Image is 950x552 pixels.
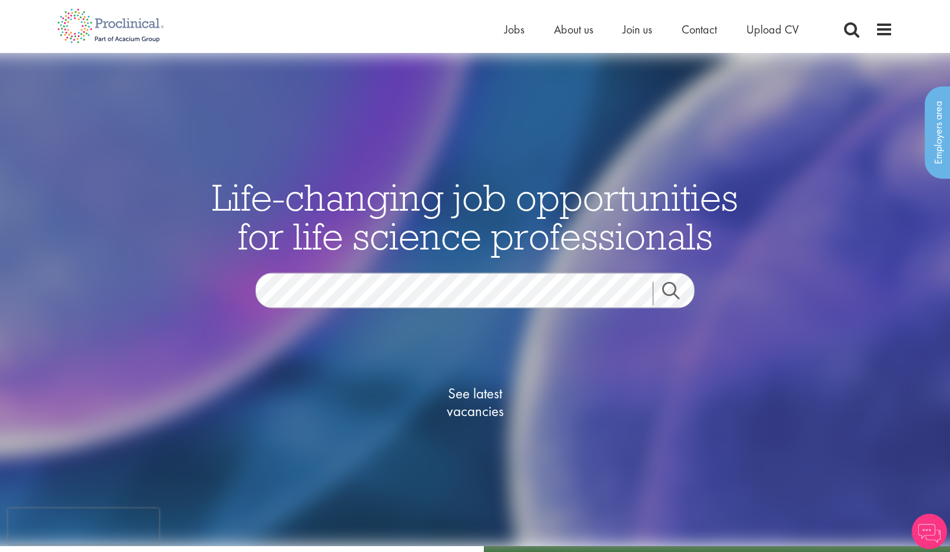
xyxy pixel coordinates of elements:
a: Contact [682,22,717,37]
a: See latestvacancies [416,337,534,467]
span: Life-changing job opportunities for life science professionals [212,173,738,259]
span: See latest vacancies [416,384,534,420]
iframe: reCAPTCHA [8,508,159,544]
a: Job search submit button [653,281,703,305]
a: About us [554,22,593,37]
a: Upload CV [746,22,799,37]
a: Join us [623,22,652,37]
img: Chatbot [912,514,947,549]
a: Jobs [504,22,524,37]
